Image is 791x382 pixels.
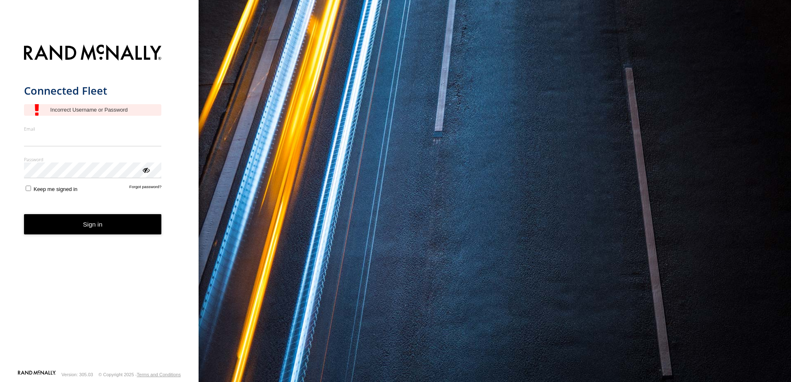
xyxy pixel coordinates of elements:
[18,370,56,379] a: Visit our Website
[26,186,31,191] input: Keep me signed in
[129,184,162,192] a: Forgot password?
[24,40,175,370] form: main
[62,372,93,377] div: Version: 305.03
[141,165,150,174] div: ViewPassword
[98,372,181,377] div: © Copyright 2025 -
[24,84,162,98] h1: Connected Fleet
[24,214,162,234] button: Sign in
[24,156,162,162] label: Password
[24,126,162,132] label: Email
[24,43,162,64] img: Rand McNally
[137,372,181,377] a: Terms and Conditions
[34,186,77,192] span: Keep me signed in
